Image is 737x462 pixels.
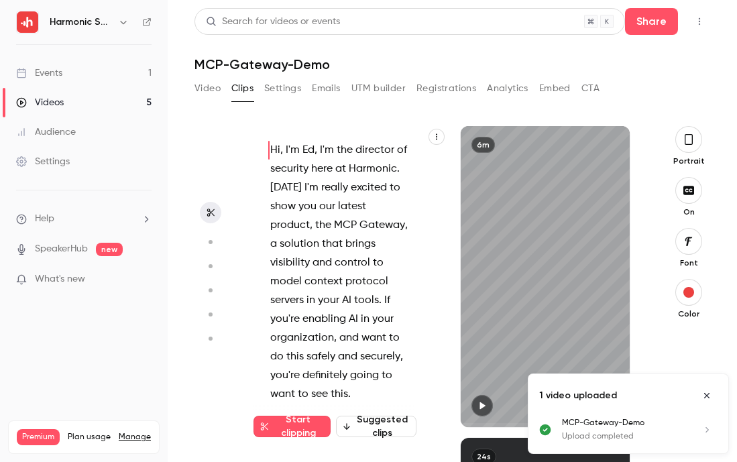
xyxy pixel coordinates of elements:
[667,156,710,166] p: Portrait
[270,329,334,347] span: organization
[50,15,113,29] h6: Harmonic Security
[320,141,334,160] span: I'm
[405,216,408,235] span: ,
[302,141,315,160] span: Ed
[689,11,710,32] button: Top Bar Actions
[319,197,335,216] span: our
[311,385,328,404] span: see
[302,366,347,385] span: definitely
[345,235,376,253] span: brings
[306,291,315,310] span: in
[321,178,348,197] span: really
[397,160,400,178] span: .
[382,366,392,385] span: to
[194,56,710,72] h1: MCP-Gateway-Demo
[696,385,718,406] button: Close uploads list
[562,417,685,429] p: MCP-Gateway-Demo
[338,347,357,366] span: and
[270,347,284,366] span: do
[302,310,346,329] span: enabling
[337,141,353,160] span: the
[206,15,340,29] div: Search for videos or events
[331,385,348,404] span: this
[35,212,54,226] span: Help
[355,141,394,160] span: director
[372,310,394,329] span: your
[17,11,38,33] img: Harmonic Security
[310,216,313,235] span: ,
[35,272,85,286] span: What's new
[336,416,416,437] button: Suggested clips
[286,141,300,160] span: I'm
[119,432,151,443] a: Manage
[562,430,685,443] p: Upload completed
[16,125,76,139] div: Audience
[270,160,308,178] span: security
[280,235,319,253] span: solution
[361,310,370,329] span: in
[270,310,300,329] span: you're
[338,197,366,216] span: latest
[135,274,152,286] iframe: Noticeable Trigger
[298,197,317,216] span: you
[264,78,301,99] button: Settings
[231,78,253,99] button: Clips
[562,417,718,443] a: MCP-Gateway-DemoUpload completed
[361,329,386,347] span: want
[16,212,152,226] li: help-dropdown-opener
[298,385,308,404] span: to
[359,216,405,235] span: Gateway
[471,137,495,153] div: 6m
[280,141,283,160] span: ,
[351,178,387,197] span: excited
[304,272,343,291] span: context
[354,291,379,310] span: tools
[379,291,382,310] span: .
[16,155,70,168] div: Settings
[351,78,406,99] button: UTM builder
[345,272,388,291] span: protocol
[311,160,333,178] span: here
[400,347,403,366] span: ,
[334,329,337,347] span: ,
[313,253,332,272] span: and
[389,329,400,347] span: to
[270,141,280,160] span: Hi
[306,347,335,366] span: safely
[334,216,357,235] span: MCP
[304,178,319,197] span: I'm
[384,291,390,310] span: If
[342,291,351,310] span: AI
[350,366,379,385] span: going
[270,216,310,235] span: product
[322,235,343,253] span: that
[270,291,304,310] span: servers
[318,291,339,310] span: your
[667,308,710,319] p: Color
[528,417,728,453] ul: Uploads list
[349,160,397,178] span: Harmonic
[270,235,277,253] span: a
[335,253,370,272] span: control
[416,78,476,99] button: Registrations
[16,96,64,109] div: Videos
[335,160,346,178] span: at
[397,141,407,160] span: of
[373,253,384,272] span: to
[16,66,62,80] div: Events
[360,347,400,366] span: securely
[194,78,221,99] button: Video
[286,347,304,366] span: this
[68,432,111,443] span: Plan usage
[17,429,60,445] span: Premium
[315,216,331,235] span: the
[270,178,302,197] span: [DATE]
[349,310,358,329] span: AI
[581,78,600,99] button: CTA
[339,329,359,347] span: and
[539,389,617,402] p: 1 video uploaded
[270,385,295,404] span: want
[390,178,400,197] span: to
[253,416,331,437] button: Start clipping
[625,8,678,35] button: Share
